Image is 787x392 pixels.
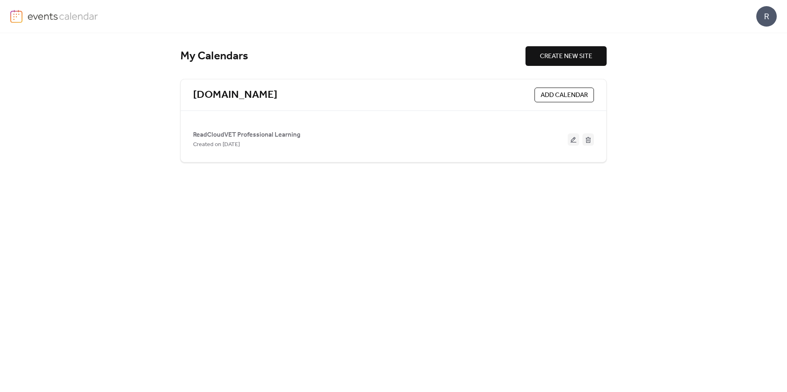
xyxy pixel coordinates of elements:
span: Created on [DATE] [193,140,240,150]
span: CREATE NEW SITE [540,52,592,61]
span: ADD CALENDAR [541,90,588,100]
span: ReadCloudVET Professional Learning [193,130,300,140]
button: CREATE NEW SITE [525,46,607,66]
div: My Calendars [180,49,525,63]
img: logo-type [27,10,98,22]
button: ADD CALENDAR [535,88,594,102]
div: R [756,6,777,27]
img: logo [10,10,23,23]
a: ReadCloudVET Professional Learning [193,133,300,137]
a: [DOMAIN_NAME] [193,88,277,102]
